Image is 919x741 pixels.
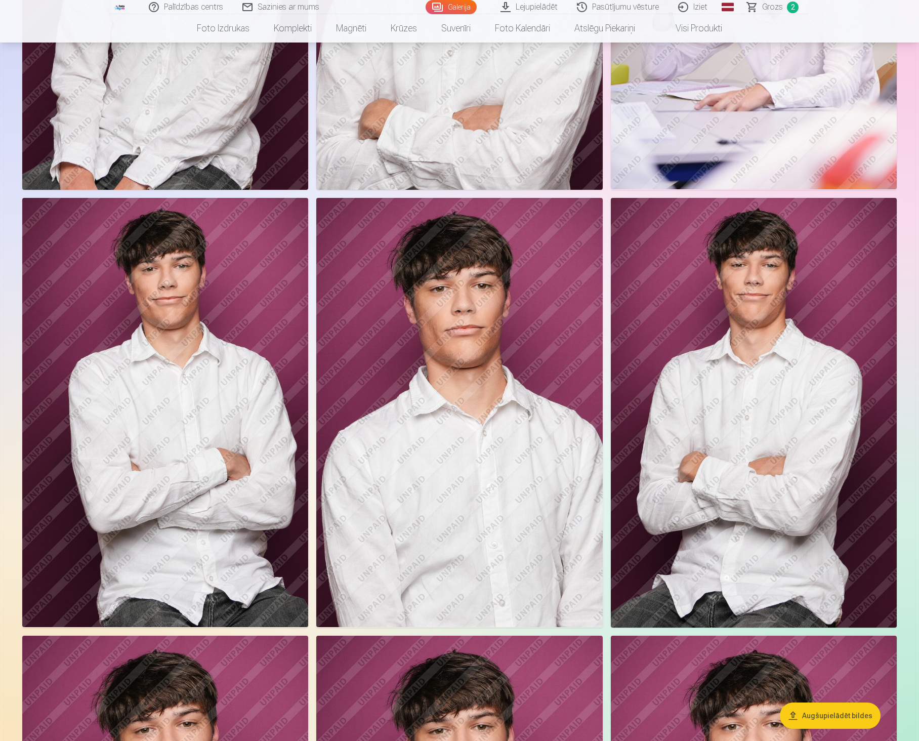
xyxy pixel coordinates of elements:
[429,14,483,43] a: Suvenīri
[483,14,562,43] a: Foto kalendāri
[185,14,262,43] a: Foto izdrukas
[562,14,647,43] a: Atslēgu piekariņi
[647,14,734,43] a: Visi produkti
[762,1,783,13] span: Grozs
[324,14,379,43] a: Magnēti
[262,14,324,43] a: Komplekti
[379,14,429,43] a: Krūzes
[114,4,126,10] img: /fa1
[787,2,799,13] span: 2
[780,703,881,729] button: Augšupielādēt bildes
